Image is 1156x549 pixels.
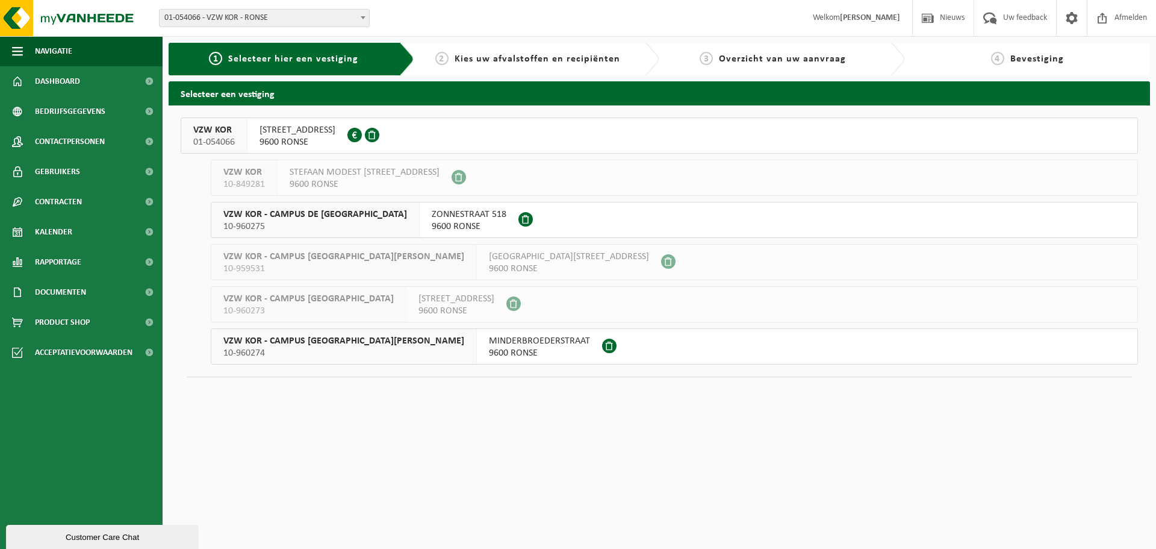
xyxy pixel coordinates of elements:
span: 01-054066 - VZW KOR - RONSE [159,9,370,27]
span: 10-960274 [223,347,464,359]
span: 10-849281 [223,178,265,190]
span: 9600 RONSE [259,136,335,148]
span: VZW KOR [223,166,265,178]
span: 9600 RONSE [489,347,590,359]
span: [STREET_ADDRESS] [418,293,494,305]
span: 9600 RONSE [418,305,494,317]
span: Documenten [35,277,86,307]
span: 01-054066 [193,136,235,148]
span: Gebruikers [35,157,80,187]
span: 3 [700,52,713,65]
span: MINDERBROEDERSTRAAT [489,335,590,347]
span: 2 [435,52,449,65]
span: Kalender [35,217,72,247]
span: Overzicht van uw aanvraag [719,54,846,64]
span: VZW KOR - CAMPUS [GEOGRAPHIC_DATA][PERSON_NAME] [223,251,464,263]
span: [STREET_ADDRESS] [259,124,335,136]
span: Dashboard [35,66,80,96]
span: Contactpersonen [35,127,105,157]
span: 10-960273 [223,305,394,317]
span: 9600 RONSE [489,263,649,275]
span: 9600 RONSE [432,221,506,233]
span: 10-960275 [223,221,407,233]
button: VZW KOR - CAMPUS [GEOGRAPHIC_DATA][PERSON_NAME] 10-960274 MINDERBROEDERSTRAAT9600 RONSE [211,328,1138,365]
span: VZW KOR - CAMPUS [GEOGRAPHIC_DATA][PERSON_NAME] [223,335,464,347]
span: Bedrijfsgegevens [35,96,105,127]
span: Selecteer hier een vestiging [228,54,358,64]
span: 9600 RONSE [290,178,440,190]
span: 1 [209,52,222,65]
span: Product Shop [35,307,90,337]
span: Contracten [35,187,82,217]
span: Navigatie [35,36,72,66]
span: 10-959531 [223,263,464,275]
span: STEFAAN MODEST [STREET_ADDRESS] [290,166,440,178]
span: 01-054066 - VZW KOR - RONSE [160,10,369,27]
span: Rapportage [35,247,81,277]
iframe: chat widget [6,522,201,549]
h2: Selecteer een vestiging [169,81,1150,105]
span: Bevestiging [1010,54,1064,64]
span: VZW KOR [193,124,235,136]
span: VZW KOR - CAMPUS [GEOGRAPHIC_DATA] [223,293,394,305]
strong: [PERSON_NAME] [840,13,900,22]
span: ZONNESTRAAT 518 [432,209,506,221]
span: Kies uw afvalstoffen en recipiënten [455,54,620,64]
button: VZW KOR - CAMPUS DE [GEOGRAPHIC_DATA] 10-960275 ZONNESTRAAT 5189600 RONSE [211,202,1138,238]
span: [GEOGRAPHIC_DATA][STREET_ADDRESS] [489,251,649,263]
span: 4 [991,52,1004,65]
span: VZW KOR - CAMPUS DE [GEOGRAPHIC_DATA] [223,209,407,221]
span: Acceptatievoorwaarden [35,337,132,368]
button: VZW KOR 01-054066 [STREET_ADDRESS]9600 RONSE [181,118,1138,154]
